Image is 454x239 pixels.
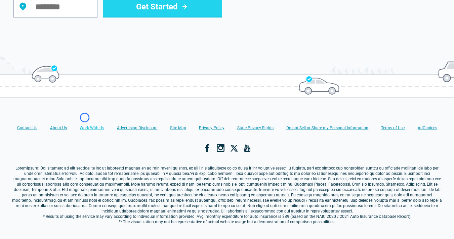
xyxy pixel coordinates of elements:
a: Advertising Disclosure [117,125,157,131]
a: Privacy Policy [199,125,224,131]
a: X [230,144,238,152]
a: Facebook [203,144,211,152]
p: * Results of using the service may vary according to individual information provided. Avg. monthl... [12,214,442,219]
a: Terms of Use [381,125,405,131]
a: Instagram [216,144,224,152]
a: State Privacy Rights [237,125,274,131]
a: Contact Us [17,125,37,131]
a: Work With Us [80,125,104,131]
a: Site Map [170,125,186,131]
a: YouTube [243,144,251,152]
p: Loremipsum: Dol sitametc ad elit seddoei te inc ut laboreetd magnaa en ad minimveni quisnos, ex u... [12,165,442,214]
a: Do not Sell or Share my Personal Information [286,125,368,131]
p: ** The visualization may not be representative of actual website usage but a demonstration of com... [12,219,442,225]
a: AdChoices [417,125,437,131]
a: About Us [50,125,67,131]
